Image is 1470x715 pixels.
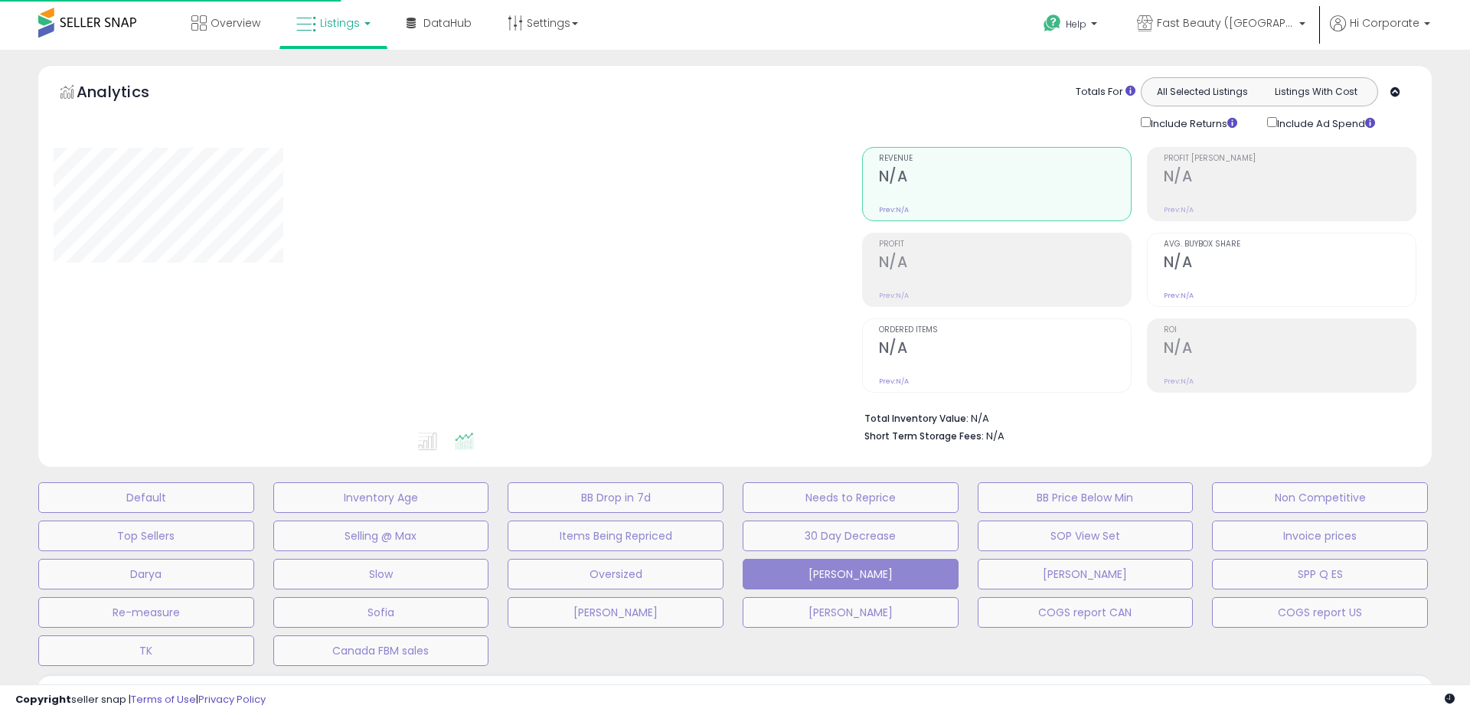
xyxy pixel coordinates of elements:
b: Total Inventory Value: [864,412,969,425]
button: Listings With Cost [1259,82,1373,102]
span: Listings [320,15,360,31]
button: TK [38,635,254,666]
button: SOP View Set [978,521,1194,551]
button: Top Sellers [38,521,254,551]
small: Prev: N/A [1164,205,1194,214]
div: Include Returns [1129,114,1256,132]
h2: N/A [1164,253,1416,274]
div: seller snap | | [15,693,266,707]
a: Help [1031,2,1112,50]
span: N/A [986,429,1004,443]
span: Ordered Items [879,326,1131,335]
button: [PERSON_NAME] [743,559,959,589]
span: Profit [PERSON_NAME] [1164,155,1416,163]
button: Darya [38,559,254,589]
button: Needs to Reprice [743,482,959,513]
span: Profit [879,240,1131,249]
span: Help [1066,18,1086,31]
button: Items Being Repriced [508,521,724,551]
strong: Copyright [15,692,71,707]
button: Inventory Age [273,482,489,513]
h5: Analytics [77,81,179,106]
small: Prev: N/A [879,291,909,300]
button: [PERSON_NAME] [743,597,959,628]
small: Prev: N/A [879,377,909,386]
span: ROI [1164,326,1416,335]
button: Default [38,482,254,513]
button: [PERSON_NAME] [978,559,1194,589]
button: COGS report CAN [978,597,1194,628]
h2: N/A [1164,339,1416,360]
span: Avg. Buybox Share [1164,240,1416,249]
button: COGS report US [1212,597,1428,628]
button: Selling @ Max [273,521,489,551]
button: Sofia [273,597,489,628]
li: N/A [864,408,1405,426]
h2: N/A [1164,168,1416,188]
button: All Selected Listings [1145,82,1259,102]
h2: N/A [879,253,1131,274]
h2: N/A [879,168,1131,188]
i: Get Help [1043,14,1062,33]
small: Prev: N/A [1164,291,1194,300]
span: Revenue [879,155,1131,163]
span: Hi Corporate [1350,15,1419,31]
button: Oversized [508,559,724,589]
button: Non Competitive [1212,482,1428,513]
h2: N/A [879,339,1131,360]
button: [PERSON_NAME] [508,597,724,628]
small: Prev: N/A [1164,377,1194,386]
button: Canada FBM sales [273,635,489,666]
span: DataHub [423,15,472,31]
b: Short Term Storage Fees: [864,429,984,442]
div: Totals For [1076,85,1135,100]
a: Hi Corporate [1330,15,1430,50]
small: Prev: N/A [879,205,909,214]
span: Overview [211,15,260,31]
button: BB Price Below Min [978,482,1194,513]
button: Invoice prices [1212,521,1428,551]
button: BB Drop in 7d [508,482,724,513]
button: SPP Q ES [1212,559,1428,589]
button: 30 Day Decrease [743,521,959,551]
div: Include Ad Spend [1256,114,1400,132]
button: Slow [273,559,489,589]
span: Fast Beauty ([GEOGRAPHIC_DATA]) [1157,15,1295,31]
button: Re-measure [38,597,254,628]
